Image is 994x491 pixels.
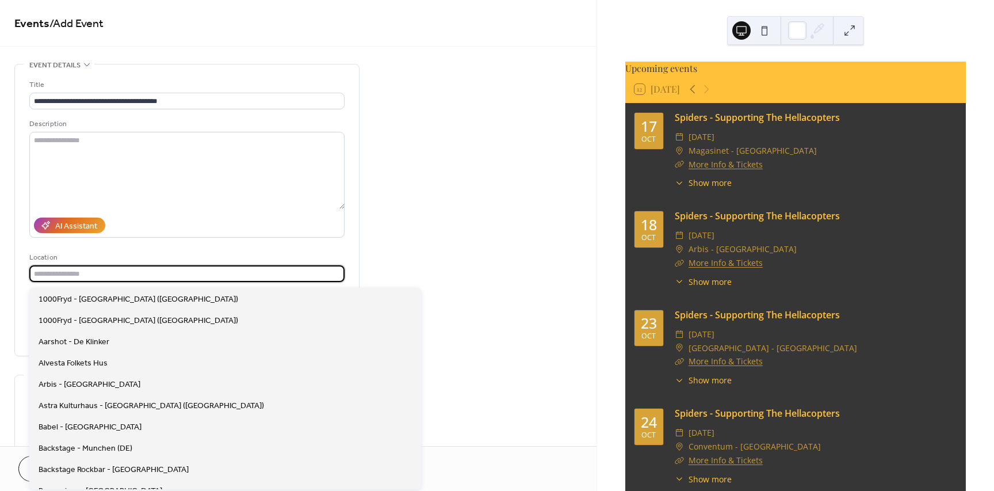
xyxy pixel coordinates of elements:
[29,59,81,71] span: Event details
[39,294,238,306] span: 1000Fryd - [GEOGRAPHIC_DATA] ([GEOGRAPHIC_DATA])
[625,62,966,75] div: Upcoming events
[29,79,342,91] div: Title
[641,136,656,143] div: Oct
[675,374,684,386] div: ​
[689,341,857,355] span: [GEOGRAPHIC_DATA] - [GEOGRAPHIC_DATA]
[675,473,732,485] button: ​Show more
[675,242,684,256] div: ​
[641,119,657,134] div: 17
[675,144,684,158] div: ​
[675,440,684,454] div: ​
[675,473,684,485] div: ​
[675,111,840,124] a: Spiders - Supporting The Hellacopters
[641,316,657,330] div: 23
[675,177,732,189] button: ​Show more
[675,341,684,355] div: ​
[689,276,732,288] span: Show more
[641,234,656,242] div: Oct
[675,454,684,467] div: ​
[39,336,109,348] span: Aarshot - De Klinker
[689,229,714,242] span: [DATE]
[18,456,89,482] button: Cancel
[675,374,732,386] button: ​Show more
[689,473,732,485] span: Show more
[689,130,714,144] span: [DATE]
[641,432,656,439] div: Oct
[675,229,684,242] div: ​
[675,158,684,172] div: ​
[675,355,684,368] div: ​
[675,276,732,288] button: ​Show more
[689,374,732,386] span: Show more
[675,210,840,222] a: Spiders - Supporting The Hellacopters
[675,328,684,341] div: ​
[49,13,104,35] span: / Add Event
[34,218,105,233] button: AI Assistant
[689,328,714,341] span: [DATE]
[39,379,140,391] span: Arbis - [GEOGRAPHIC_DATA]
[675,426,684,440] div: ​
[39,464,189,476] span: Backstage Rockbar - [GEOGRAPHIC_DATA]
[29,118,342,130] div: Description
[689,426,714,440] span: [DATE]
[39,443,132,455] span: Backstage - Munchen (DE)
[689,159,763,170] a: More Info & Tickets
[689,144,817,158] span: Magasinet - [GEOGRAPHIC_DATA]
[14,13,49,35] a: Events
[675,130,684,144] div: ​
[641,333,656,340] div: Oct
[39,421,142,433] span: Babel - [GEOGRAPHIC_DATA]
[641,218,657,232] div: 18
[675,256,684,270] div: ​
[689,440,821,454] span: Conventum - [GEOGRAPHIC_DATA]
[675,309,840,321] a: Spiders - Supporting The Hellacopters
[39,357,108,370] span: Alvesta Folkets Hus
[675,276,684,288] div: ​
[689,455,763,466] a: More Info & Tickets
[55,220,97,233] div: AI Assistant
[689,356,763,367] a: More Info & Tickets
[689,242,797,256] span: Arbis - [GEOGRAPHIC_DATA]
[39,315,238,327] span: 1000Fryd - [GEOGRAPHIC_DATA] ([GEOGRAPHIC_DATA])
[689,177,732,189] span: Show more
[39,400,264,412] span: Astra Kulturhaus - [GEOGRAPHIC_DATA] ([GEOGRAPHIC_DATA])
[675,177,684,189] div: ​
[29,252,342,264] div: Location
[689,257,763,268] a: More Info & Tickets
[675,407,840,420] a: Spiders - Supporting The Hellacopters
[641,415,657,429] div: 24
